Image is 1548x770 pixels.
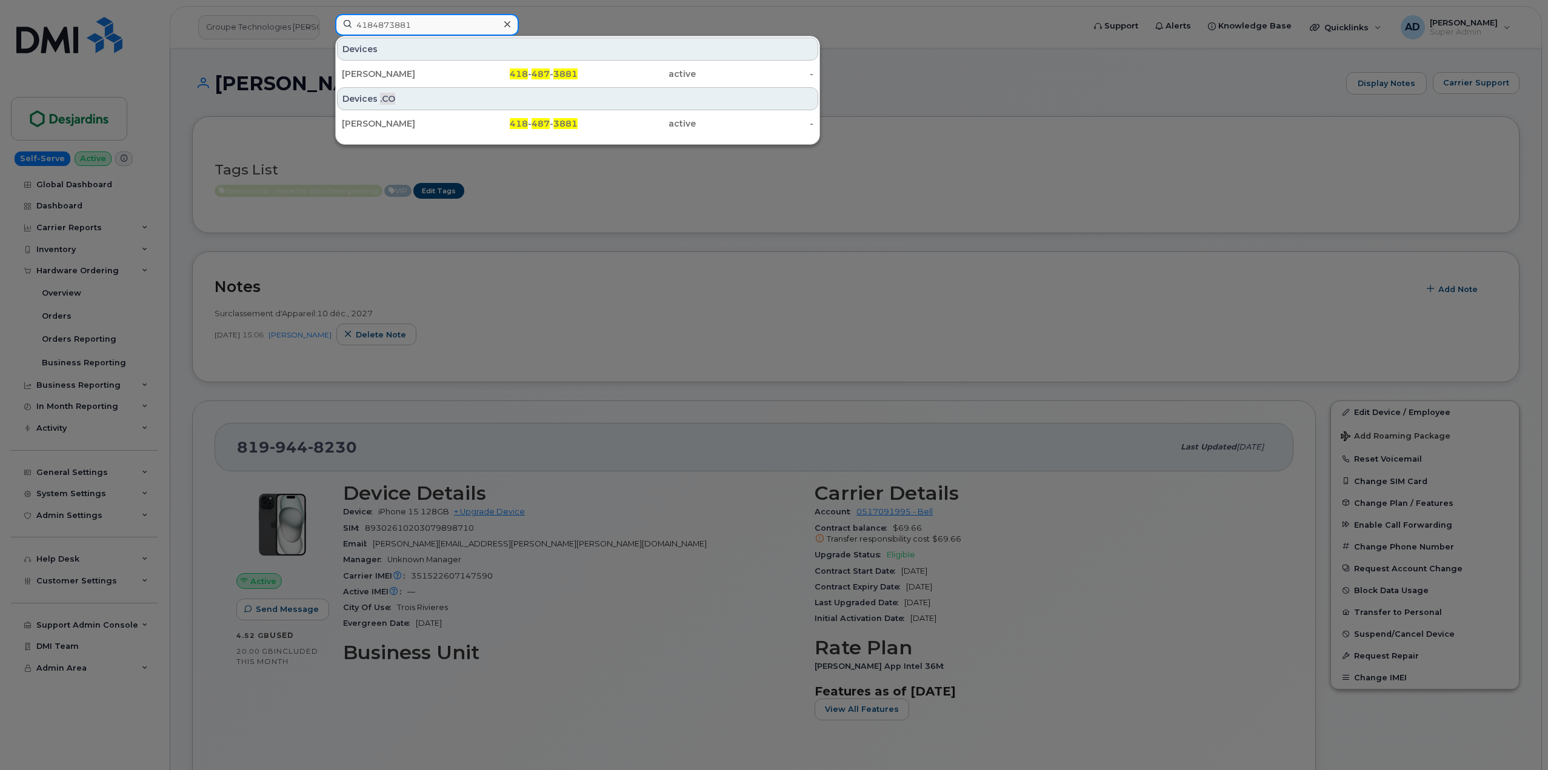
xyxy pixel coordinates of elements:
[578,118,696,130] div: active
[532,68,550,79] span: 487
[337,38,818,61] div: Devices
[460,68,578,80] div: - -
[553,118,578,129] span: 3881
[342,68,460,80] div: [PERSON_NAME]
[380,93,395,105] span: .CO
[335,14,519,36] input: Find something...
[337,63,818,85] a: [PERSON_NAME]418-487-3881active-
[337,87,818,110] div: Devices
[532,118,550,129] span: 487
[553,68,578,79] span: 3881
[337,113,818,134] a: [PERSON_NAME]418-487-3881active-
[696,68,814,80] div: -
[342,118,460,130] div: [PERSON_NAME]
[510,118,528,129] span: 418
[460,118,578,130] div: - -
[578,68,696,80] div: active
[510,68,528,79] span: 418
[696,118,814,130] div: -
